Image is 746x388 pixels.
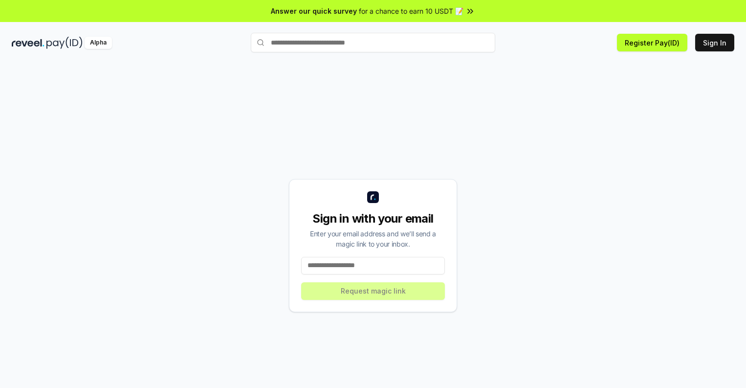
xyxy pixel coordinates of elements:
img: logo_small [367,191,379,203]
button: Sign In [695,34,734,51]
div: Alpha [85,37,112,49]
div: Sign in with your email [301,211,445,227]
img: reveel_dark [12,37,44,49]
img: pay_id [46,37,83,49]
button: Register Pay(ID) [617,34,687,51]
div: Enter your email address and we’ll send a magic link to your inbox. [301,228,445,249]
span: for a chance to earn 10 USDT 📝 [359,6,463,16]
span: Answer our quick survey [271,6,357,16]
